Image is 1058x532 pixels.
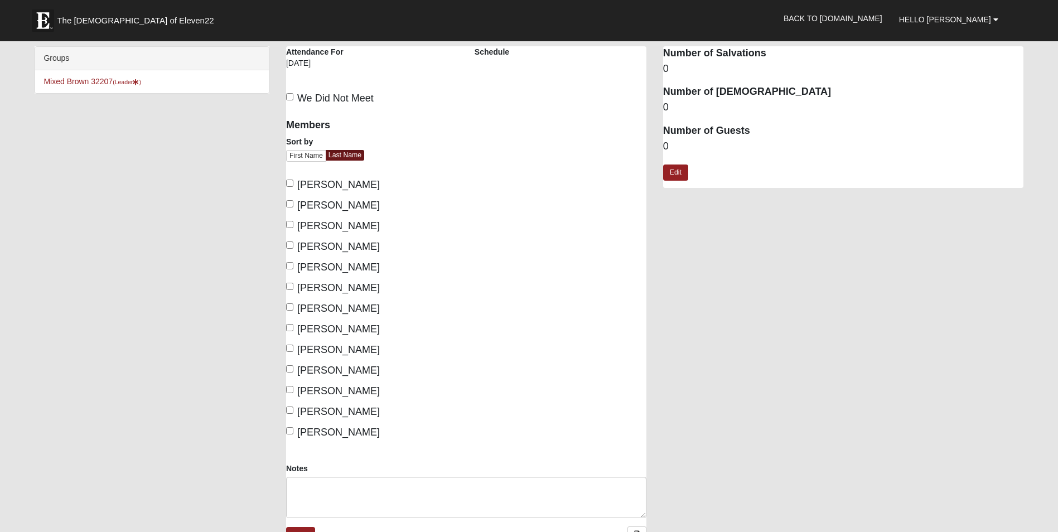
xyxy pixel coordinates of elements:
[663,85,1023,99] dt: Number of [DEMOGRAPHIC_DATA]
[663,124,1023,138] dt: Number of Guests
[286,283,293,290] input: [PERSON_NAME]
[286,221,293,228] input: [PERSON_NAME]
[663,165,688,181] a: Edit
[297,220,380,231] span: [PERSON_NAME]
[44,77,141,86] a: Mixed Brown 32207(Leader)
[475,46,509,57] label: Schedule
[297,385,380,396] span: [PERSON_NAME]
[32,9,54,32] img: Eleven22 logo
[297,262,380,273] span: [PERSON_NAME]
[286,427,293,434] input: [PERSON_NAME]
[113,79,141,85] small: (Leader )
[297,241,380,252] span: [PERSON_NAME]
[663,62,1023,76] dd: 0
[286,46,344,57] label: Attendance For
[297,282,380,293] span: [PERSON_NAME]
[891,6,1007,33] a: Hello [PERSON_NAME]
[775,4,891,32] a: Back to [DOMAIN_NAME]
[286,150,326,162] a: First Name
[663,100,1023,115] dd: 0
[286,241,293,249] input: [PERSON_NAME]
[297,365,380,376] span: [PERSON_NAME]
[286,345,293,352] input: [PERSON_NAME]
[286,136,313,147] label: Sort by
[326,150,364,161] a: Last Name
[297,200,380,211] span: [PERSON_NAME]
[286,386,293,393] input: [PERSON_NAME]
[286,262,293,269] input: [PERSON_NAME]
[286,57,364,76] div: [DATE]
[35,47,269,70] div: Groups
[297,323,380,335] span: [PERSON_NAME]
[286,463,308,474] label: Notes
[286,200,293,207] input: [PERSON_NAME]
[899,15,991,24] span: Hello [PERSON_NAME]
[286,180,293,187] input: [PERSON_NAME]
[286,303,293,311] input: [PERSON_NAME]
[297,406,380,417] span: [PERSON_NAME]
[297,344,380,355] span: [PERSON_NAME]
[663,46,1023,61] dt: Number of Salvations
[297,179,380,190] span: [PERSON_NAME]
[57,15,214,26] span: The [DEMOGRAPHIC_DATA] of Eleven22
[297,93,374,104] span: We Did Not Meet
[297,427,380,438] span: [PERSON_NAME]
[286,324,293,331] input: [PERSON_NAME]
[663,139,1023,154] dd: 0
[286,365,293,373] input: [PERSON_NAME]
[286,119,458,132] h4: Members
[297,303,380,314] span: [PERSON_NAME]
[286,93,293,100] input: We Did Not Meet
[26,4,249,32] a: The [DEMOGRAPHIC_DATA] of Eleven22
[286,407,293,414] input: [PERSON_NAME]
